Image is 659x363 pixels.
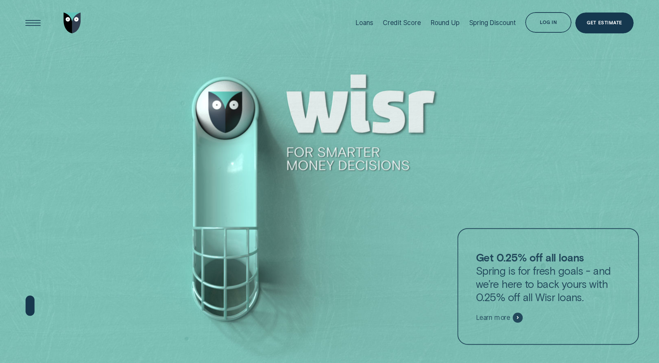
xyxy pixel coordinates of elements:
[457,228,639,345] a: Get 0.25% off all loansSpring is for fresh goals - and we’re here to back yours with 0.25% off al...
[476,314,510,322] span: Learn more
[23,13,43,33] button: Open Menu
[64,13,81,33] img: Wisr
[476,251,620,304] p: Spring is for fresh goals - and we’re here to back yours with 0.25% off all Wisr loans.
[430,19,460,27] div: Round Up
[355,19,373,27] div: Loans
[476,251,584,264] strong: Get 0.25% off all loans
[469,19,516,27] div: Spring Discount
[525,12,571,33] button: Log in
[575,13,634,33] a: Get Estimate
[383,19,421,27] div: Credit Score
